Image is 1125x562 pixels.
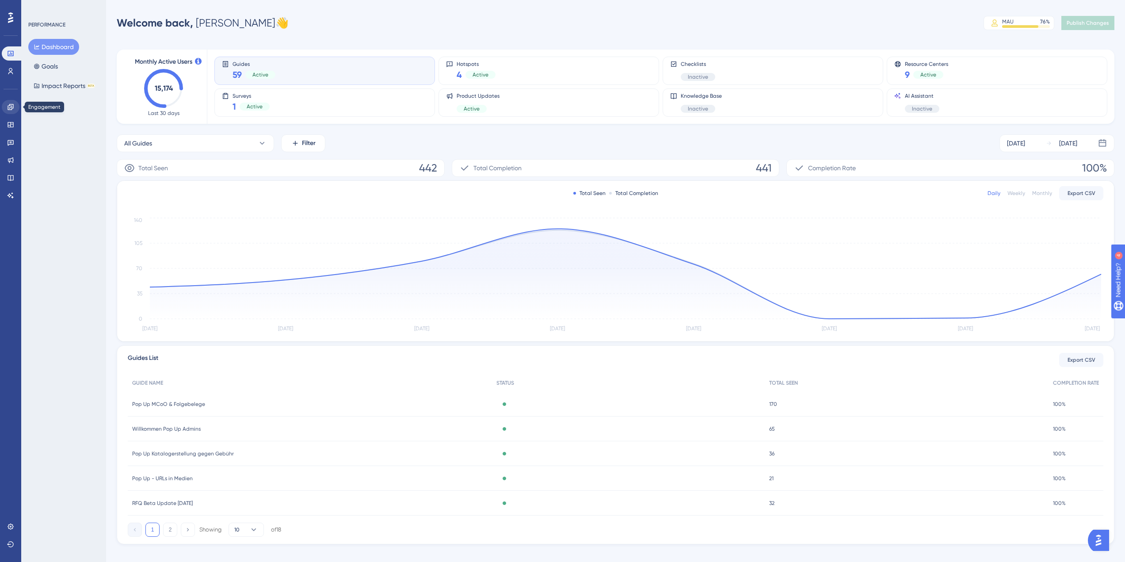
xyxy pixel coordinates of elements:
span: Hotspots [457,61,496,67]
text: 15,174 [155,84,173,92]
div: PERFORMANCE [28,21,65,28]
tspan: [DATE] [1085,325,1100,332]
span: 10 [234,526,240,533]
div: 76 % [1040,18,1050,25]
span: Checklists [681,61,715,68]
span: Export CSV [1068,356,1095,363]
iframe: UserGuiding AI Assistant Launcher [1088,527,1114,554]
div: Monthly [1032,190,1052,197]
tspan: [DATE] [550,325,565,332]
span: Pop Up - URLs in Medien [132,475,193,482]
span: 59 [233,69,242,81]
tspan: 70 [136,265,142,271]
span: Total Seen [138,163,168,173]
div: [DATE] [1059,138,1077,149]
span: 36 [769,450,774,457]
span: Product Updates [457,92,500,99]
button: Dashboard [28,39,79,55]
tspan: [DATE] [414,325,429,332]
span: Inactive [912,105,932,112]
span: Monthly Active Users [135,57,192,67]
span: Active [464,105,480,112]
span: Surveys [233,92,270,99]
span: Pop Up Katalogerstellung gegen Gebühr [132,450,234,457]
div: [PERSON_NAME] 👋 [117,16,289,30]
span: 100% [1053,450,1066,457]
span: 100% [1053,401,1066,408]
button: Export CSV [1059,353,1103,367]
span: All Guides [124,138,152,149]
span: Active [920,71,936,78]
span: Willkommen Pop Up Admins [132,425,201,432]
tspan: 35 [137,291,142,297]
tspan: [DATE] [142,325,157,332]
span: Last 30 days [148,110,179,117]
button: Filter [281,134,325,152]
tspan: [DATE] [958,325,973,332]
button: 1 [145,523,160,537]
span: Inactive [688,105,708,112]
div: Weekly [1007,190,1025,197]
div: [DATE] [1007,138,1025,149]
span: Active [247,103,263,110]
button: 2 [163,523,177,537]
button: Publish Changes [1061,16,1114,30]
button: 10 [229,523,264,537]
span: Pop Up MCoO & Folgebelege [132,401,205,408]
div: BETA [87,84,95,88]
div: Total Seen [573,190,606,197]
span: 441 [756,161,772,175]
span: 65 [769,425,775,432]
span: 100% [1053,425,1066,432]
div: of 18 [271,526,281,534]
div: MAU [1002,18,1014,25]
span: AI Assistant [905,92,939,99]
span: 170 [769,401,777,408]
span: Resource Centers [905,61,948,67]
span: Knowledge Base [681,92,722,99]
button: Goals [28,58,63,74]
span: 21 [769,475,774,482]
span: 100% [1082,161,1107,175]
div: Total Completion [609,190,658,197]
span: TOTAL SEEN [769,379,798,386]
span: 100% [1053,475,1066,482]
button: Export CSV [1059,186,1103,200]
span: Need Help? [21,2,55,13]
div: Daily [988,190,1000,197]
div: 4 [61,4,64,11]
span: Welcome back, [117,16,193,29]
span: Export CSV [1068,190,1095,197]
span: Active [252,71,268,78]
span: COMPLETION RATE [1053,379,1099,386]
tspan: 105 [134,240,142,246]
button: Impact ReportsBETA [28,78,100,94]
tspan: [DATE] [278,325,293,332]
span: Active [473,71,488,78]
span: 4 [457,69,462,81]
span: Guides [233,61,275,67]
div: Showing [199,526,221,534]
span: 9 [905,69,910,81]
span: Guides List [128,353,158,367]
tspan: 0 [139,316,142,322]
span: 442 [419,161,437,175]
span: Publish Changes [1067,19,1109,27]
span: RFQ Beta Update [DATE] [132,500,193,507]
tspan: [DATE] [686,325,701,332]
span: GUIDE NAME [132,379,163,386]
span: Completion Rate [808,163,856,173]
span: Total Completion [473,163,522,173]
tspan: 140 [134,217,142,223]
span: 1 [233,100,236,113]
span: 100% [1053,500,1066,507]
span: STATUS [496,379,514,386]
span: Inactive [688,73,708,80]
span: 32 [769,500,774,507]
span: Filter [302,138,316,149]
button: All Guides [117,134,274,152]
tspan: [DATE] [822,325,837,332]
